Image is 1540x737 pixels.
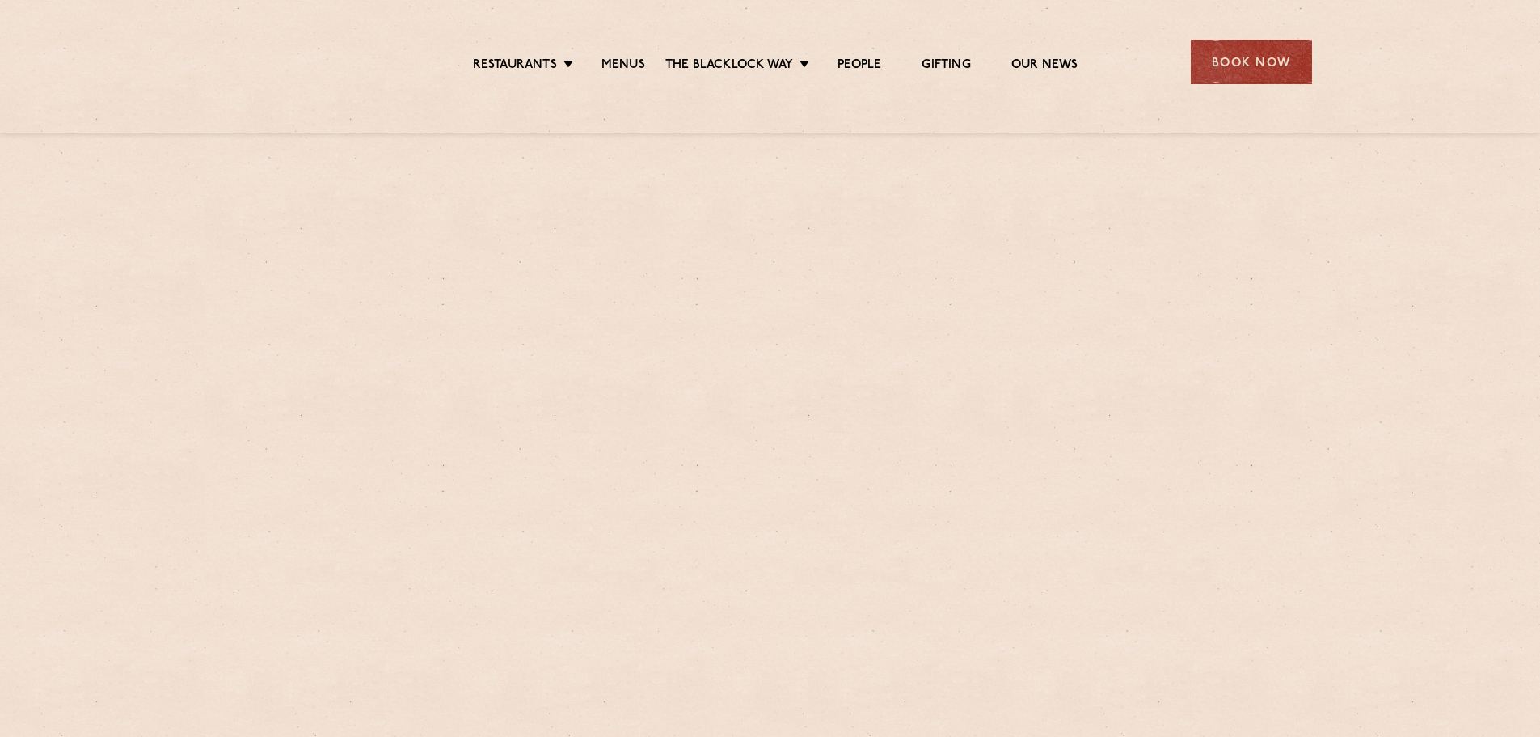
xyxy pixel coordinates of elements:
[473,57,557,75] a: Restaurants
[601,57,645,75] a: Menus
[1191,40,1312,84] div: Book Now
[1011,57,1078,75] a: Our News
[229,15,369,108] img: svg%3E
[922,57,970,75] a: Gifting
[665,57,793,75] a: The Blacklock Way
[838,57,881,75] a: People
